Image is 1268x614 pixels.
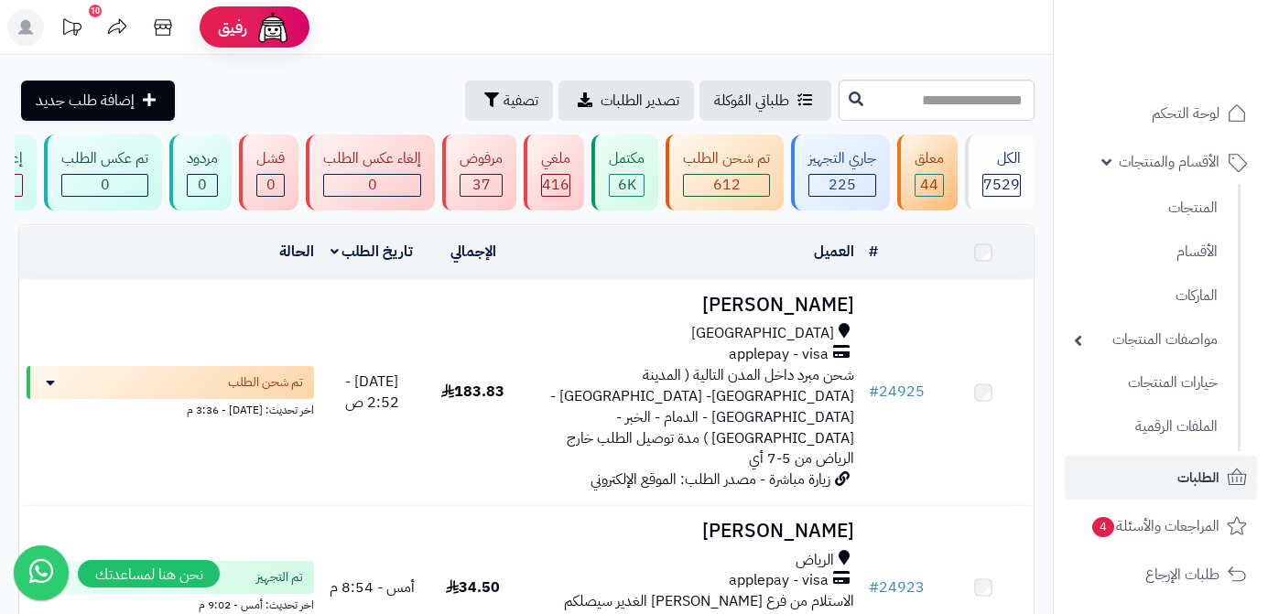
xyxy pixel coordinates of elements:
span: المراجعات والأسئلة [1090,513,1219,539]
div: 0 [62,175,147,196]
a: ملغي 416 [520,135,588,210]
a: مواصفات المنتجات [1065,320,1227,360]
div: فشل [256,148,285,169]
div: إلغاء عكس الطلب [323,148,421,169]
a: تاريخ الطلب [331,241,414,263]
span: 37 [472,174,491,196]
div: تم عكس الطلب [61,148,148,169]
a: لوحة التحكم [1065,92,1257,135]
div: ملغي [541,148,570,169]
div: معلق [915,148,944,169]
span: رفيق [218,16,247,38]
a: مكتمل 6K [588,135,662,210]
span: [GEOGRAPHIC_DATA] [691,323,834,344]
a: مرفوض 37 [439,135,520,210]
span: 416 [542,174,569,196]
span: 183.83 [441,381,504,403]
div: 612 [684,175,769,196]
a: جاري التجهيز 225 [787,135,894,210]
div: اخر تحديث: [DATE] - 3:36 م [27,399,314,418]
div: 0 [324,175,420,196]
div: جاري التجهيز [808,148,876,169]
a: طلباتي المُوكلة [699,81,831,121]
span: 34.50 [446,576,500,598]
a: طلبات الإرجاع [1065,553,1257,597]
span: زيارة مباشرة - مصدر الطلب: الموقع الإلكتروني [591,469,830,490]
span: # [869,576,879,598]
span: طلباتي المُوكلة [714,90,789,112]
a: المنتجات [1065,189,1227,228]
span: 0 [101,174,110,196]
h3: [PERSON_NAME] [531,295,854,316]
span: 44 [920,174,938,196]
span: # [869,381,879,403]
a: الإجمالي [450,241,496,263]
div: 10 [89,5,102,17]
a: تم عكس الطلب 0 [40,135,166,210]
a: # [869,241,878,263]
div: مكتمل [609,148,645,169]
a: الملفات الرقمية [1065,407,1227,447]
span: 7529 [983,174,1020,196]
span: لوحة التحكم [1152,101,1219,126]
span: تم شحن الطلب [228,373,303,392]
span: طلبات الإرجاع [1145,562,1219,587]
a: الطلبات [1065,456,1257,500]
span: الأقسام والمنتجات [1119,149,1219,175]
a: الحالة [279,241,314,263]
div: تم شحن الطلب [683,148,770,169]
span: 612 [713,174,741,196]
span: الرياض [796,550,834,571]
span: تصفية [504,90,538,112]
div: 44 [916,175,943,196]
a: إضافة طلب جديد [21,81,175,121]
div: 225 [809,175,875,196]
a: الماركات [1065,276,1227,316]
a: تحديثات المنصة [49,9,94,50]
a: معلق 44 [894,135,961,210]
span: إضافة طلب جديد [36,90,135,112]
span: 6K [618,174,636,196]
span: applepay - visa [729,344,829,365]
img: ai-face.png [255,9,291,46]
img: logo-2.png [1143,48,1251,87]
div: 416 [542,175,569,196]
span: 225 [829,174,856,196]
div: مردود [187,148,218,169]
h3: [PERSON_NAME] [531,521,854,542]
a: #24923 [869,576,925,598]
div: اخر تحديث: أمس - 9:02 م [27,594,314,613]
a: الكل7529 [961,135,1038,210]
a: خيارات المنتجات [1065,363,1227,403]
div: 37 [461,175,502,196]
span: 0 [198,174,207,196]
span: تم التجهيز [256,568,303,587]
span: 4 [1092,517,1114,537]
div: مرفوض [460,148,503,169]
span: أمس - 8:54 م [330,576,415,598]
a: فشل 0 [235,135,302,210]
a: #24925 [869,381,925,403]
div: 6040 [610,175,644,196]
a: إلغاء عكس الطلب 0 [302,135,439,210]
span: شحن مبرد داخل المدن التالية ( المدينة [GEOGRAPHIC_DATA]- [GEOGRAPHIC_DATA] - [GEOGRAPHIC_DATA] - ... [550,364,854,469]
button: تصفية [465,81,553,121]
a: الأقسام [1065,232,1227,272]
div: 0 [257,175,284,196]
span: تصدير الطلبات [601,90,679,112]
div: الكل [982,148,1021,169]
a: تصدير الطلبات [558,81,694,121]
span: [DATE] - 2:52 ص [345,371,399,414]
span: الطلبات [1177,465,1219,490]
a: مردود 0 [166,135,235,210]
a: تم شحن الطلب 612 [662,135,787,210]
a: العميل [814,241,854,263]
span: 0 [368,174,377,196]
span: applepay - visa [729,570,829,591]
a: المراجعات والأسئلة4 [1065,504,1257,548]
div: 0 [188,175,217,196]
span: 0 [266,174,276,196]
